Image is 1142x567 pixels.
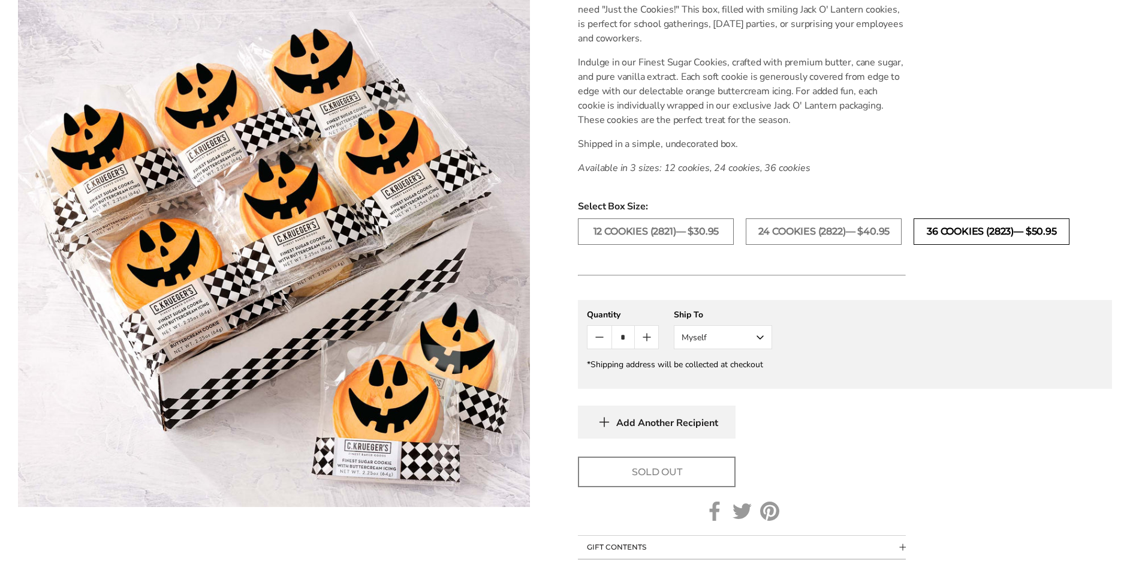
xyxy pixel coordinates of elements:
[578,536,906,559] button: Collapsible block button
[674,309,772,320] div: Ship To
[578,457,736,487] button: Sold Out
[578,161,810,175] em: Available in 3 sizes: 12 cookies, 24 cookies, 36 cookies
[733,502,752,521] a: Twitter
[616,417,718,429] span: Add Another Recipient
[578,300,1112,389] gfm-form: New recipient
[914,218,1069,245] label: 36 COOKIES (2823)— $50.95
[611,326,635,349] input: Quantity
[760,502,779,521] a: Pinterest
[587,326,611,349] button: Count minus
[578,55,906,127] p: Indulge in our Finest Sugar Cookies, crafted with premium butter, cane sugar, and pure vanilla ex...
[746,218,902,245] label: 24 COOKIES (2822)— $40.95
[578,218,734,245] label: 12 COOKIES (2821)— $30.95
[587,309,659,320] div: Quantity
[578,137,906,151] p: Shipped in a simple, undecorated box.
[578,199,1112,214] span: Select Box Size:
[635,326,658,349] button: Count plus
[705,502,724,521] a: Facebook
[578,406,736,439] button: Add Another Recipient
[587,359,1103,370] div: *Shipping address will be collected at checkout
[674,325,772,349] button: Myself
